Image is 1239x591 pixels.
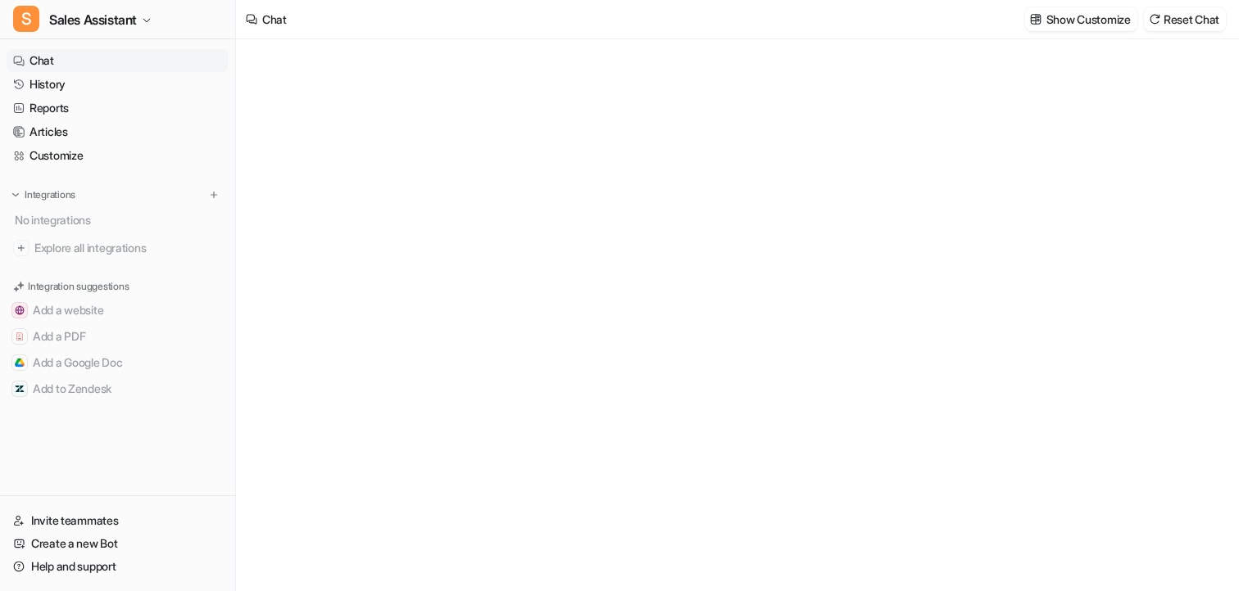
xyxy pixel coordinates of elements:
a: Invite teammates [7,509,229,532]
button: Add a PDFAdd a PDF [7,323,229,350]
img: Add a website [15,305,25,315]
a: Explore all integrations [7,237,229,259]
span: Sales Assistant [49,8,137,31]
a: Customize [7,144,229,167]
a: Create a new Bot [7,532,229,555]
div: No integrations [10,206,229,233]
button: Show Customize [1025,7,1137,31]
a: Reports [7,97,229,120]
button: Add a websiteAdd a website [7,297,229,323]
p: Show Customize [1046,11,1131,28]
span: S [13,6,39,32]
a: Help and support [7,555,229,578]
a: Chat [7,49,229,72]
button: Add a Google DocAdd a Google Doc [7,350,229,376]
p: Integrations [25,188,75,201]
img: Add a PDF [15,332,25,341]
button: Integrations [7,187,80,203]
a: Articles [7,120,229,143]
img: customize [1030,13,1042,25]
img: expand menu [10,189,21,201]
img: reset [1149,13,1160,25]
div: Chat [262,11,287,28]
span: Explore all integrations [34,235,222,261]
button: Reset Chat [1144,7,1226,31]
button: Add to ZendeskAdd to Zendesk [7,376,229,402]
img: explore all integrations [13,240,29,256]
p: Integration suggestions [28,279,129,294]
img: menu_add.svg [208,189,220,201]
img: Add a Google Doc [15,358,25,368]
a: History [7,73,229,96]
img: Add to Zendesk [15,384,25,394]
